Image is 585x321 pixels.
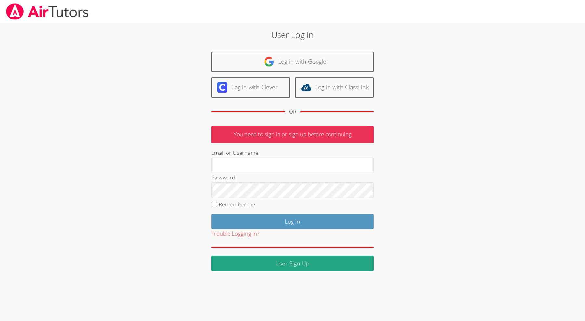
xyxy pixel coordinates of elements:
[264,56,274,67] img: google-logo-50288ca7cdecda66e5e0955fdab243c47b7ad437acaf1139b6f446037453330a.svg
[211,149,258,156] label: Email or Username
[217,82,227,93] img: clever-logo-6eab21bc6e7a338710f1a6ff85c0baf02591cd810cc4098c63d3a4b26e2feb20.svg
[211,52,374,72] a: Log in with Google
[6,3,89,20] img: airtutors_banner-c4298cdbf04f3fff15de1276eac7730deb9818008684d7c2e4769d2f7ddbe033.png
[211,77,290,98] a: Log in with Clever
[301,82,311,93] img: classlink-logo-d6bb404cc1216ec64c9a2012d9dc4662098be43eaf13dc465df04b49fa7ab582.svg
[219,201,255,208] label: Remember me
[211,126,374,143] p: You need to sign in or sign up before continuing
[211,229,259,239] button: Trouble Logging In?
[211,214,374,229] input: Log in
[295,77,374,98] a: Log in with ClassLink
[135,29,450,41] h2: User Log in
[211,174,235,181] label: Password
[211,256,374,271] a: User Sign Up
[289,107,296,117] div: OR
